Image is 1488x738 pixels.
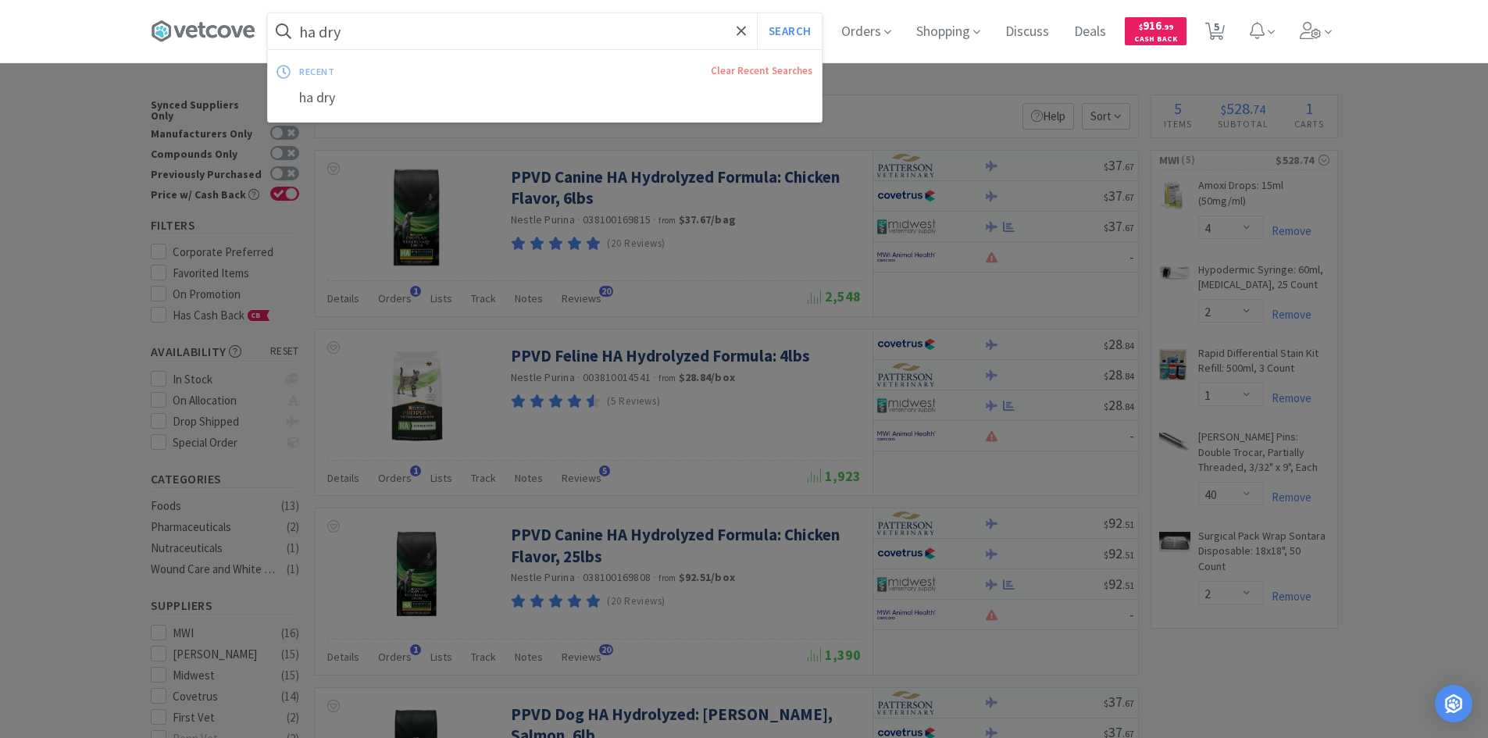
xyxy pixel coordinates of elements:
[1161,22,1173,32] span: . 99
[1068,25,1112,39] a: Deals
[1139,18,1173,33] span: 916
[1134,35,1177,45] span: Cash Back
[1199,27,1231,41] a: 5
[268,13,822,49] input: Search by item, sku, manufacturer, ingredient, size...
[268,84,822,112] div: ha dry
[711,64,812,77] a: Clear Recent Searches
[1435,685,1472,722] div: Open Intercom Messenger
[999,25,1055,39] a: Discuss
[1125,10,1186,52] a: $916.99Cash Back
[1139,22,1143,32] span: $
[757,13,822,49] button: Search
[299,59,523,84] div: recent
